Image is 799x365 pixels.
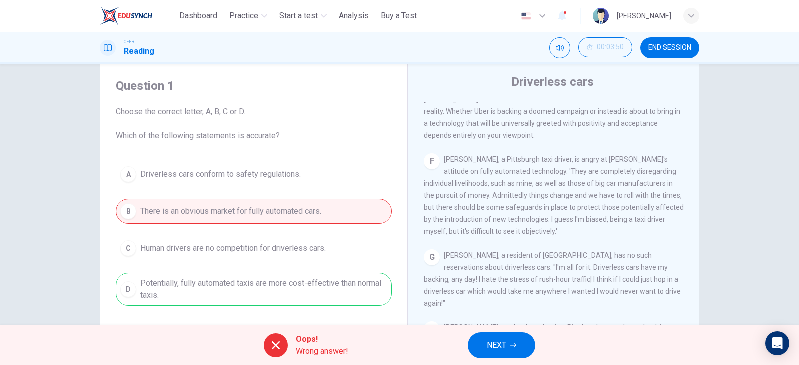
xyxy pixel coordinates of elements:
[381,10,417,22] span: Buy a Test
[468,332,535,358] button: NEXT
[296,345,348,357] span: Wrong answer!
[116,106,392,142] span: Choose the correct letter, A, B, C or D. Which of the following statements is accurate?
[279,10,318,22] span: Start a test
[335,7,373,25] button: Analysis
[648,44,691,52] span: END SESSION
[225,7,271,25] button: Practice
[578,37,632,57] button: 00:03:50
[377,7,421,25] button: Buy a Test
[179,10,217,22] span: Dashboard
[597,43,624,51] span: 00:03:50
[511,74,594,90] h4: Driverless cars
[175,7,221,25] button: Dashboard
[424,153,440,169] div: F
[424,321,440,337] div: H
[275,7,331,25] button: Start a test
[100,6,175,26] a: ELTC logo
[424,155,684,235] span: [PERSON_NAME], a Pittsburgh taxi driver, is angry at [PERSON_NAME]'s attitude on fully automated ...
[296,333,348,345] span: Oops!
[124,38,134,45] span: CEFR
[578,37,632,58] div: Hide
[339,10,369,22] span: Analysis
[124,45,154,57] h1: Reading
[765,331,789,355] div: Open Intercom Messenger
[520,12,532,20] img: en
[593,8,609,24] img: Profile picture
[640,37,699,58] button: END SESSION
[617,10,671,22] div: [PERSON_NAME]
[549,37,570,58] div: Mute
[487,338,506,352] span: NEXT
[116,78,392,94] h4: Question 1
[424,249,440,265] div: G
[424,251,681,307] span: [PERSON_NAME], a resident of [GEOGRAPHIC_DATA], has no such reservations about driverless cars. "...
[100,6,152,26] img: ELTC logo
[229,10,258,22] span: Practice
